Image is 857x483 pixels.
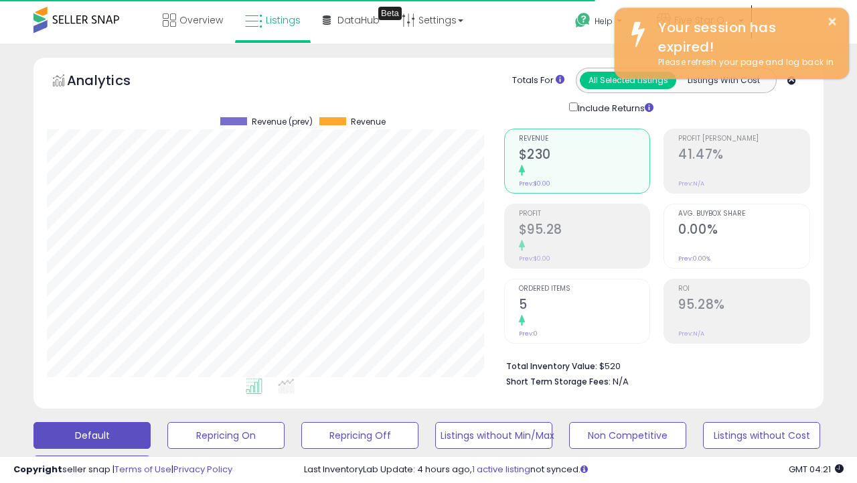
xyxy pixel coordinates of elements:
button: Repricing Off [301,422,418,449]
a: 1 active listing [472,463,530,476]
div: Your session has expired! [648,18,839,56]
button: Non Competitive [569,422,686,449]
span: DataHub [337,13,380,27]
b: Total Inventory Value: [506,360,597,372]
span: Profit [PERSON_NAME] [678,135,809,143]
button: Default [33,422,151,449]
button: Repricing On [167,422,285,449]
h2: $230 [519,147,650,165]
i: Get Help [574,12,591,29]
a: Privacy Policy [173,463,232,476]
div: seller snap | | [13,464,232,476]
button: All Selected Listings [580,72,676,89]
h5: Analytics [67,71,157,93]
div: Tooltip anchor [378,7,402,20]
button: × [827,13,838,30]
span: Profit [519,210,650,218]
strong: Copyright [13,463,62,476]
a: Terms of Use [114,463,171,476]
button: Deactivated & In Stock [33,456,151,482]
span: N/A [613,375,629,388]
h2: 5 [519,297,650,315]
small: Prev: $0.00 [519,180,550,188]
h2: 95.28% [678,297,809,315]
span: Ordered Items [519,285,650,293]
h2: 0.00% [678,222,809,240]
span: ROI [678,285,809,293]
button: Listings With Cost [676,72,772,89]
h2: 41.47% [678,147,809,165]
span: Revenue [519,135,650,143]
div: Last InventoryLab Update: 4 hours ago, not synced. [304,464,844,476]
span: Overview [179,13,223,27]
span: Help [595,15,613,27]
small: Prev: 0.00% [678,255,710,263]
span: Revenue (prev) [252,117,313,127]
small: Prev: N/A [678,330,704,338]
div: Include Returns [559,100,670,115]
small: Prev: N/A [678,180,704,188]
div: Please refresh your page and log back in [648,56,839,69]
small: Prev: 0 [519,330,538,338]
button: Listings without Min/Max [435,422,552,449]
span: Listings [266,13,301,27]
h2: $95.28 [519,222,650,240]
a: Help [564,2,645,44]
span: Avg. Buybox Share [678,210,809,218]
small: Prev: $0.00 [519,255,550,263]
li: $520 [506,357,801,373]
span: Revenue [351,117,386,127]
div: Totals For [512,74,564,87]
span: 2025-08-11 04:21 GMT [789,463,844,476]
b: Short Term Storage Fees: [506,376,611,387]
button: Listings without Cost [703,422,820,449]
